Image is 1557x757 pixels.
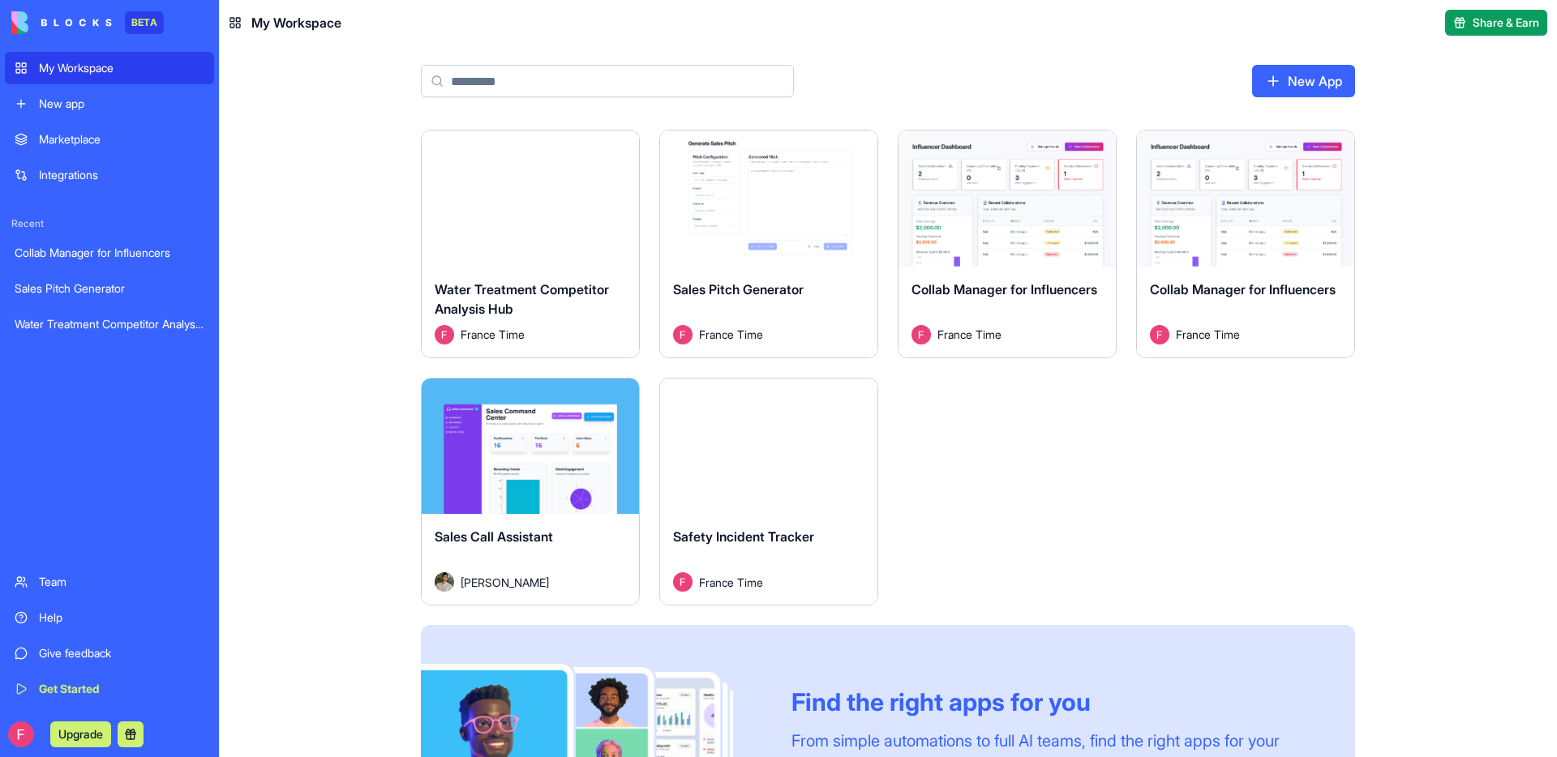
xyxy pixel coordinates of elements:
[699,574,763,591] span: France Time
[937,326,1002,343] span: France Time
[5,88,214,120] a: New app
[5,308,214,340] a: Water Treatment Competitor Analysis Hub
[1150,281,1336,297] span: Collab Manager for Influencers
[435,281,609,317] span: Water Treatment Competitor Analysis Hub
[1252,65,1355,97] a: New App
[5,217,214,230] span: Recent
[673,281,804,297] span: Sales Pitch Generator
[39,609,204,626] div: Help
[673,528,814,545] span: Safety Incident Tracker
[5,237,214,269] a: Collab Manager for Influencers
[659,378,878,606] a: Safety Incident TrackerAvatarFrance Time
[15,245,204,261] div: Collab Manager for Influencers
[791,687,1316,716] div: Find the right apps for you
[50,725,111,742] a: Upgrade
[125,11,164,34] div: BETA
[421,130,640,358] a: Water Treatment Competitor Analysis HubAvatarFrance Time
[5,272,214,305] a: Sales Pitch Generator
[435,325,454,344] img: Avatar
[421,378,640,606] a: Sales Call AssistantAvatar[PERSON_NAME]
[911,281,1097,297] span: Collab Manager for Influencers
[39,60,204,76] div: My Workspace
[659,130,878,358] a: Sales Pitch GeneratorAvatarFrance Time
[435,528,553,545] span: Sales Call Assistant
[699,326,763,343] span: France Time
[251,13,341,32] span: My Workspace
[15,280,204,297] div: Sales Pitch Generator
[5,123,214,156] a: Marketplace
[673,325,693,344] img: Avatar
[1445,10,1547,36] button: Share & Earn
[11,11,112,34] img: logo
[39,96,204,112] div: New app
[39,574,204,590] div: Team
[435,572,454,592] img: Avatar
[5,601,214,634] a: Help
[1473,15,1539,31] span: Share & Earn
[911,325,931,344] img: Avatar
[39,645,204,661] div: Give feedback
[461,574,549,591] span: [PERSON_NAME]
[1150,325,1169,344] img: Avatar
[5,159,214,191] a: Integrations
[1136,130,1355,358] a: Collab Manager for InfluencersAvatarFrance Time
[50,721,111,747] button: Upgrade
[673,572,693,592] img: Avatar
[461,326,525,343] span: France Time
[39,167,204,183] div: Integrations
[11,11,164,34] a: BETA
[15,316,204,332] div: Water Treatment Competitor Analysis Hub
[8,721,34,747] img: ACg8ocIhOEqzluk5mtQDASM2x2UUfkhw2FJd8jsnZJjpWDXTMy2jJg=s96-c
[5,566,214,598] a: Team
[39,131,204,148] div: Marketplace
[5,637,214,669] a: Give feedback
[39,681,204,697] div: Get Started
[5,673,214,705] a: Get Started
[5,52,214,84] a: My Workspace
[898,130,1117,358] a: Collab Manager for InfluencersAvatarFrance Time
[1176,326,1240,343] span: France Time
